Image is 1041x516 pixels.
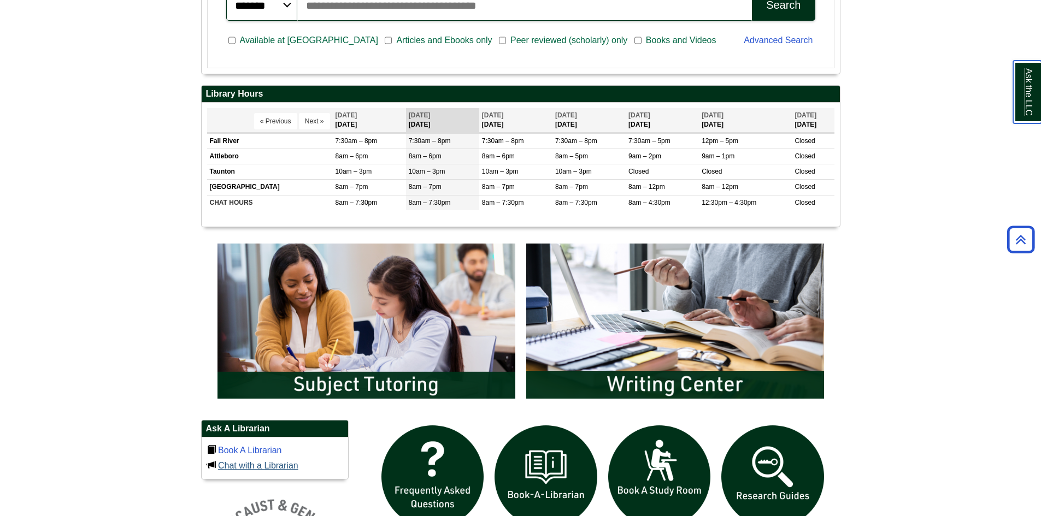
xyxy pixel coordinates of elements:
span: 10am – 3pm [482,168,519,175]
input: Books and Videos [634,35,642,45]
th: [DATE] [792,108,834,133]
span: 10am – 3pm [555,168,592,175]
a: Back to Top [1003,232,1038,247]
span: [DATE] [482,111,504,119]
th: [DATE] [699,108,792,133]
span: 10am – 3pm [336,168,372,175]
span: [DATE] [336,111,357,119]
span: 8am – 7pm [409,183,442,191]
span: Closed [795,137,815,145]
span: Closed [795,183,815,191]
span: Peer reviewed (scholarly) only [506,34,632,47]
span: 8am – 7pm [482,183,515,191]
span: Closed [702,168,722,175]
span: 8am – 12pm [628,183,665,191]
span: [DATE] [628,111,650,119]
td: CHAT HOURS [207,195,333,210]
button: « Previous [254,113,297,129]
span: Articles and Ebooks only [392,34,496,47]
span: 8am – 7:30pm [336,199,378,206]
span: 8am – 7:30pm [555,199,597,206]
span: 7:30am – 8pm [555,137,597,145]
th: [DATE] [333,108,406,133]
th: [DATE] [479,108,552,133]
img: Writing Center Information [521,238,830,404]
span: Closed [795,199,815,206]
input: Available at [GEOGRAPHIC_DATA] [228,35,236,45]
span: Closed [795,168,815,175]
span: 7:30am – 5pm [628,137,671,145]
span: 12pm – 5pm [702,137,738,145]
input: Articles and Ebooks only [385,35,392,45]
span: 8am – 12pm [702,183,738,191]
span: 7:30am – 8pm [482,137,524,145]
th: [DATE] [406,108,479,133]
span: 8am – 6pm [482,152,515,160]
th: [DATE] [552,108,626,133]
span: 8am – 6pm [409,152,442,160]
a: Book A Librarian [218,446,282,455]
span: 9am – 1pm [702,152,734,160]
button: Next » [299,113,330,129]
span: 8am – 5pm [555,152,588,160]
span: [DATE] [795,111,816,119]
a: Chat with a Librarian [218,461,298,470]
span: 9am – 2pm [628,152,661,160]
div: slideshow [212,238,830,409]
span: Available at [GEOGRAPHIC_DATA] [236,34,383,47]
span: [DATE] [555,111,577,119]
a: Advanced Search [744,35,813,45]
td: Fall River [207,133,333,149]
span: 8am – 7:30pm [482,199,524,206]
td: Attleboro [207,149,333,164]
span: 12:30pm – 4:30pm [702,199,756,206]
span: 8am – 4:30pm [628,199,671,206]
h2: Ask A Librarian [202,420,348,437]
input: Peer reviewed (scholarly) only [499,35,506,45]
th: [DATE] [626,108,699,133]
span: 8am – 7:30pm [409,199,451,206]
span: Closed [628,168,649,175]
img: Subject Tutoring Information [212,238,521,404]
span: 10am – 3pm [409,168,445,175]
span: [DATE] [409,111,431,119]
span: 8am – 7pm [336,183,368,191]
span: 7:30am – 8pm [336,137,378,145]
span: [DATE] [702,111,724,119]
span: Closed [795,152,815,160]
span: 7:30am – 8pm [409,137,451,145]
td: [GEOGRAPHIC_DATA] [207,180,333,195]
span: 8am – 6pm [336,152,368,160]
span: Books and Videos [642,34,721,47]
h2: Library Hours [202,86,840,103]
td: Taunton [207,164,333,180]
span: 8am – 7pm [555,183,588,191]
